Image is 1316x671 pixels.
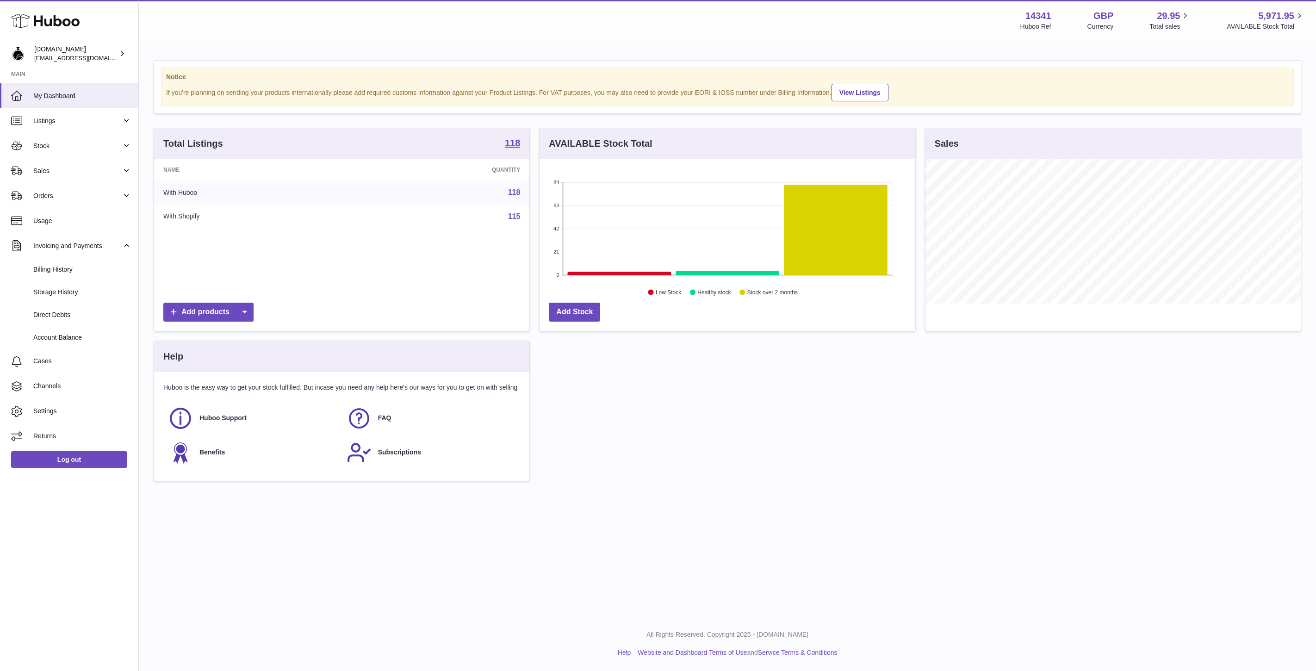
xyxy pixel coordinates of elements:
[33,117,122,125] span: Listings
[33,407,131,416] span: Settings
[508,212,521,220] a: 115
[634,648,837,657] li: and
[549,137,652,150] h3: AVAILABLE Stock Total
[1025,10,1051,22] strong: 14341
[638,649,747,656] a: Website and Dashboard Terms of Use
[549,303,600,322] a: Add Stock
[508,188,521,196] a: 118
[33,242,122,250] span: Invoicing and Payments
[163,303,254,322] a: Add products
[168,440,337,465] a: Benefits
[34,54,136,62] span: [EMAIL_ADDRESS][DOMAIN_NAME]
[33,92,131,100] span: My Dashboard
[33,192,122,200] span: Orders
[33,288,131,297] span: Storage History
[758,649,838,656] a: Service Terms & Conditions
[1093,10,1113,22] strong: GBP
[33,382,131,391] span: Channels
[557,272,559,278] text: 0
[11,451,127,468] a: Log out
[1149,10,1191,31] a: 29.95 Total sales
[1227,22,1305,31] span: AVAILABLE Stock Total
[146,630,1309,639] p: All Rights Reserved. Copyright 2025 - [DOMAIN_NAME]
[347,406,516,431] a: FAQ
[11,47,25,61] img: theperfumesampler@gmail.com
[163,137,223,150] h3: Total Listings
[199,414,247,422] span: Huboo Support
[347,440,516,465] a: Subscriptions
[33,311,131,319] span: Direct Debits
[154,205,356,229] td: With Shopify
[163,350,183,363] h3: Help
[154,180,356,205] td: With Huboo
[698,289,732,296] text: Healthy stock
[163,383,520,392] p: Huboo is the easy way to get your stock fulfilled. But incase you need any help here's our ways f...
[1020,22,1051,31] div: Huboo Ref
[1157,10,1180,22] span: 29.95
[1258,10,1294,22] span: 5,971.95
[33,142,122,150] span: Stock
[618,649,631,656] a: Help
[33,167,122,175] span: Sales
[154,159,356,180] th: Name
[747,289,798,296] text: Stock over 2 months
[554,203,559,208] text: 63
[34,45,118,62] div: [DOMAIN_NAME]
[166,73,1289,81] strong: Notice
[1087,22,1114,31] div: Currency
[1149,22,1191,31] span: Total sales
[33,265,131,274] span: Billing History
[33,432,131,441] span: Returns
[166,82,1289,101] div: If you're planning on sending your products internationally please add required customs informati...
[832,84,888,101] a: View Listings
[168,406,337,431] a: Huboo Support
[33,217,131,225] span: Usage
[378,414,391,422] span: FAQ
[356,159,529,180] th: Quantity
[199,448,225,457] span: Benefits
[554,180,559,185] text: 84
[33,333,131,342] span: Account Balance
[1227,10,1305,31] a: 5,971.95 AVAILABLE Stock Total
[554,249,559,255] text: 21
[378,448,421,457] span: Subscriptions
[33,357,131,366] span: Cases
[935,137,959,150] h3: Sales
[656,289,682,296] text: Low Stock
[505,138,520,149] a: 118
[554,226,559,231] text: 42
[505,138,520,148] strong: 118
